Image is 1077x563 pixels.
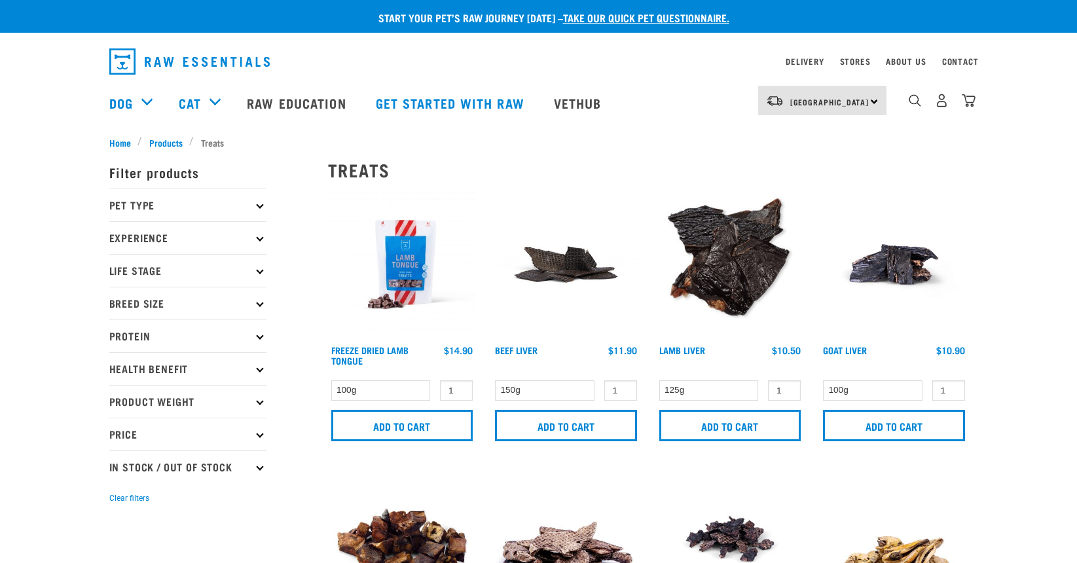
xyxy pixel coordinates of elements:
[109,189,266,221] p: Pet Type
[820,191,968,339] img: Goat Liver
[363,77,541,129] a: Get started with Raw
[909,94,921,107] img: home-icon-1@2x.png
[935,94,949,107] img: user.png
[608,345,637,355] div: $11.90
[604,380,637,401] input: 1
[932,380,965,401] input: 1
[109,156,266,189] p: Filter products
[440,380,473,401] input: 1
[823,410,965,441] input: Add to cart
[768,380,801,401] input: 1
[109,352,266,385] p: Health Benefit
[823,348,867,352] a: Goat Liver
[109,418,266,450] p: Price
[99,43,979,80] nav: dropdown navigation
[541,77,618,129] a: Vethub
[109,450,266,483] p: In Stock / Out Of Stock
[492,191,640,339] img: Beef Liver
[444,345,473,355] div: $14.90
[109,221,266,254] p: Experience
[790,100,869,104] span: [GEOGRAPHIC_DATA]
[109,287,266,319] p: Breed Size
[142,136,189,149] a: Products
[331,348,409,363] a: Freeze Dried Lamb Tongue
[328,191,477,339] img: RE Product Shoot 2023 Nov8575
[109,492,149,504] button: Clear filters
[109,385,266,418] p: Product Weight
[936,345,965,355] div: $10.90
[495,348,538,352] a: Beef Liver
[234,77,362,129] a: Raw Education
[659,348,705,352] a: Lamb Liver
[659,410,801,441] input: Add to cart
[942,59,979,64] a: Contact
[331,410,473,441] input: Add to cart
[962,94,976,107] img: home-icon@2x.png
[495,410,637,441] input: Add to cart
[840,59,871,64] a: Stores
[886,59,926,64] a: About Us
[109,254,266,287] p: Life Stage
[109,319,266,352] p: Protein
[328,160,968,180] h2: Treats
[766,95,784,107] img: van-moving.png
[109,136,138,149] a: Home
[109,136,131,149] span: Home
[109,93,133,113] a: Dog
[179,93,201,113] a: Cat
[563,14,729,20] a: take our quick pet questionnaire.
[109,48,270,75] img: Raw Essentials Logo
[109,136,968,149] nav: breadcrumbs
[149,136,183,149] span: Products
[772,345,801,355] div: $10.50
[656,191,805,339] img: Beef Liver and Lamb Liver Treats
[786,59,824,64] a: Delivery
